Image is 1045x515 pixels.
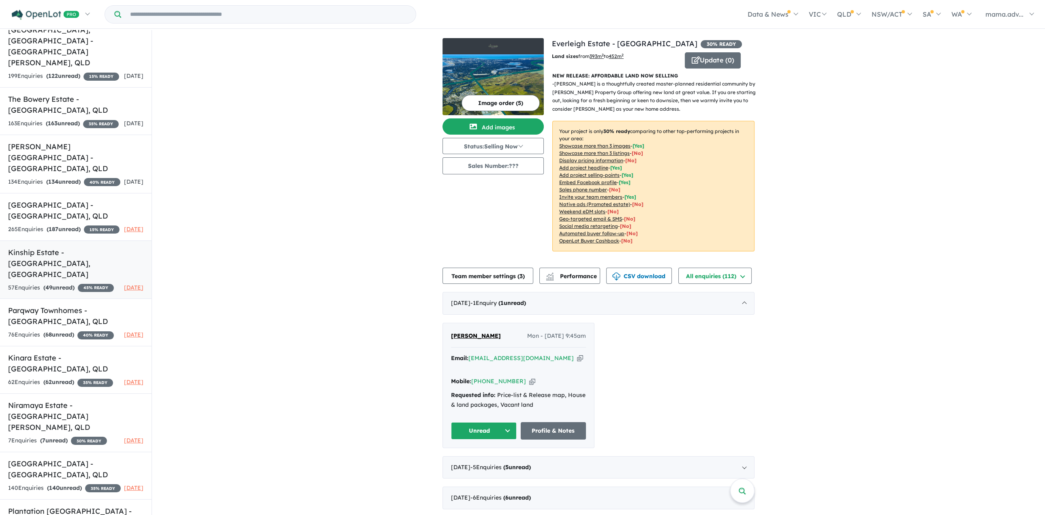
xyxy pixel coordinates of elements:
strong: ( unread) [43,378,74,386]
span: [DATE] [124,378,143,386]
span: 40 % READY [77,331,114,339]
u: OpenLot Buyer Cashback [559,238,619,244]
div: 7 Enquir ies [8,436,107,446]
strong: Requested info: [451,391,496,399]
b: 30 % ready [603,128,630,134]
button: Unread [451,422,517,440]
button: Team member settings (3) [442,268,533,284]
span: 7 [42,437,45,444]
div: 265 Enquir ies [8,225,120,234]
u: Add project headline [559,165,608,171]
img: Openlot PRO Logo White [12,10,79,20]
span: 1 [500,299,504,307]
span: 15 % READY [83,73,119,81]
span: 30 % READY [71,437,107,445]
span: [No] [632,201,643,207]
strong: Mobile: [451,378,471,385]
div: [DATE] [442,292,754,315]
button: CSV download [606,268,672,284]
div: 140 Enquir ies [8,483,121,493]
h5: Parqway Townhomes - [GEOGRAPHIC_DATA] , QLD [8,305,143,327]
div: 134 Enquir ies [8,177,120,187]
input: Try estate name, suburb, builder or developer [123,6,414,23]
span: 40 % READY [84,178,120,186]
span: - 1 Enquir y [470,299,526,307]
strong: ( unread) [40,437,68,444]
a: [PHONE_NUMBER] [471,378,526,385]
a: [EMAIL_ADDRESS][DOMAIN_NAME] [468,354,574,362]
span: [ Yes ] [622,172,633,178]
span: mama.adv... [985,10,1024,18]
div: 57 Enquir ies [8,283,114,293]
u: Weekend eDM slots [559,208,605,215]
a: Profile & Notes [521,422,586,440]
h5: [GEOGRAPHIC_DATA], [GEOGRAPHIC_DATA] - [GEOGRAPHIC_DATA][PERSON_NAME] , QLD [8,24,143,68]
span: 68 [45,331,52,338]
span: [ No ] [632,150,643,156]
button: Status:Selling Now [442,138,544,154]
span: [No] [621,238,633,244]
p: Your project is only comparing to other top-performing projects in your area: - - - - - - - - - -... [552,121,754,251]
span: Mon - [DATE] 9:45am [527,331,586,341]
span: [ No ] [609,187,620,193]
u: Automated buyer follow-up [559,230,624,236]
span: 187 [49,225,58,233]
u: Social media retargeting [559,223,618,229]
span: [ Yes ] [619,179,630,185]
button: Update (0) [685,52,741,69]
u: Embed Facebook profile [559,179,617,185]
a: Everleigh Estate - [GEOGRAPHIC_DATA] [552,39,697,48]
u: 393 m [590,53,604,59]
h5: The Bowery Estate - [GEOGRAPHIC_DATA] , QLD [8,94,143,116]
span: 30 % READY [701,40,742,48]
div: [DATE] [442,456,754,479]
span: [DATE] [124,331,143,338]
span: [ Yes ] [624,194,636,200]
button: Image order (5) [462,95,540,111]
u: Showcase more than 3 images [559,143,630,149]
span: 5 [505,463,509,471]
span: 134 [48,178,58,185]
button: Sales Number:??? [442,157,544,174]
u: Sales phone number [559,187,607,193]
strong: ( unread) [43,284,75,291]
h5: Kinship Estate - [GEOGRAPHIC_DATA] , [GEOGRAPHIC_DATA] [8,247,143,280]
span: to [604,53,624,59]
h5: [GEOGRAPHIC_DATA] - [GEOGRAPHIC_DATA] , QLD [8,458,143,480]
span: 49 [45,284,52,291]
span: - 5 Enquir ies [470,463,531,471]
span: [DATE] [124,72,143,79]
span: [No] [626,230,638,236]
strong: ( unread) [46,72,80,79]
u: 452 m [609,53,624,59]
span: [DATE] [124,437,143,444]
span: [ Yes ] [610,165,622,171]
p: - [PERSON_NAME] is a thoughtfully created master-planned residential community by [PERSON_NAME] P... [552,80,761,113]
span: 35 % READY [77,379,113,387]
span: 35 % READY [83,120,119,128]
button: All enquiries (112) [678,268,752,284]
u: Geo-targeted email & SMS [559,216,622,222]
button: Performance [539,268,600,284]
span: 35 % READY [85,484,121,492]
strong: ( unread) [46,178,81,185]
button: Copy [529,377,535,386]
div: 163 Enquir ies [8,119,119,129]
strong: ( unread) [498,299,526,307]
img: Everleigh Estate - Ravenswood [442,54,544,115]
span: [No] [607,208,619,215]
span: - 6 Enquir ies [470,494,531,501]
sup: 2 [622,53,624,57]
img: download icon [612,273,620,281]
strong: ( unread) [43,331,74,338]
button: Copy [577,354,583,363]
strong: ( unread) [46,120,80,127]
b: Land sizes [552,53,578,59]
u: Display pricing information [559,157,623,163]
img: line-chart.svg [546,273,553,277]
img: bar-chart.svg [546,275,554,280]
strong: ( unread) [47,225,81,233]
span: 163 [48,120,58,127]
span: 122 [48,72,58,79]
strong: Email: [451,354,468,362]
